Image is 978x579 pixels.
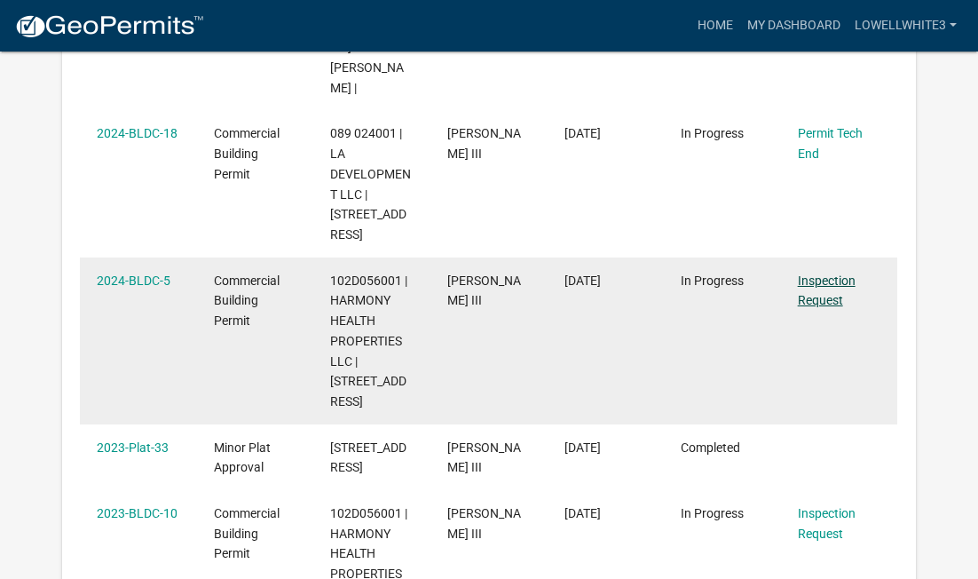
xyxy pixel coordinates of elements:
a: Home [690,9,740,43]
span: Minor Plat Approval [214,440,271,475]
span: 05/21/2024 [564,126,601,140]
span: 475 PEA RIDGE RD [330,440,406,475]
span: Lowell White III [447,274,521,308]
span: Commercial Building Permit [214,506,280,561]
span: Commercial Building Permit [214,274,280,329]
span: In Progress [681,506,744,520]
a: Inspection Request [798,274,856,308]
span: 05/16/2023 [564,440,601,455]
a: Permit Tech End [798,126,863,161]
span: 05/11/2023 [564,506,601,520]
a: 2023-Plat-33 [97,440,169,455]
a: 2024-BLDC-5 [97,274,170,288]
a: 2023-BLDC-10 [97,506,177,520]
span: Lowell White III [447,126,521,161]
span: 089 024001 | LA DEVELOPMENT LLC | 113 Harmony Crossing Suite 5 [330,126,411,242]
span: In Progress [681,126,744,140]
span: Lowell White III [447,506,521,541]
a: Inspection Request [798,506,856,541]
span: Completed [681,440,740,455]
a: lowellwhite3 [848,9,964,43]
span: In Progress [681,274,744,288]
span: 102D056001 | HARMONY HEALTH PROPERTIES LLC | 123 Harmony Crossing Suite 5 [330,274,407,409]
span: 01/31/2024 [564,274,601,288]
span: Lowell White III [447,440,521,475]
a: My Dashboard [740,9,848,43]
span: Commercial Building Permit [214,126,280,181]
a: 2024-BLDC-18 [97,126,177,140]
